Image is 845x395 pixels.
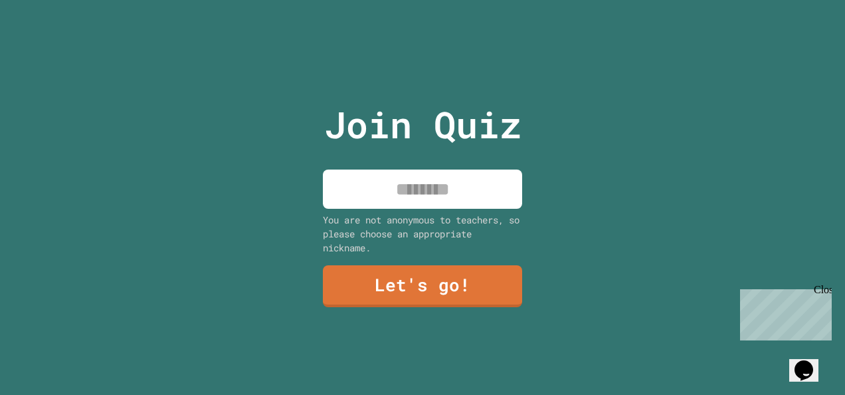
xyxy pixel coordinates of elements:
[323,265,522,307] a: Let's go!
[735,284,832,340] iframe: chat widget
[5,5,92,84] div: Chat with us now!Close
[324,97,521,152] p: Join Quiz
[789,342,832,382] iframe: chat widget
[323,213,522,255] div: You are not anonymous to teachers, so please choose an appropriate nickname.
